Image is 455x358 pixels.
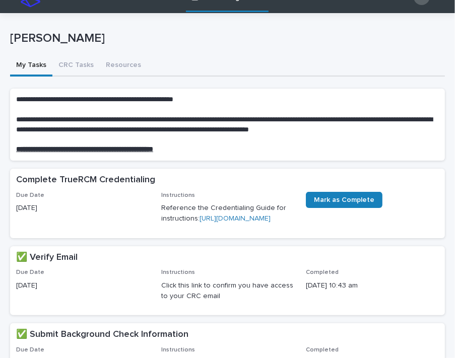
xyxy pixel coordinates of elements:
[16,192,44,198] span: Due Date
[314,196,374,203] span: Mark as Complete
[161,347,195,353] span: Instructions
[16,175,155,186] h2: Complete TrueRCM Credentialing
[161,269,195,275] span: Instructions
[16,280,149,291] p: [DATE]
[306,192,382,208] a: Mark as Complete
[200,215,271,222] a: [URL][DOMAIN_NAME]
[16,203,149,213] p: [DATE]
[10,55,52,77] button: My Tasks
[52,55,100,77] button: CRC Tasks
[16,269,44,275] span: Due Date
[16,252,78,263] h2: ✅ Verify Email
[306,347,339,353] span: Completed
[161,280,294,302] p: Click this link to confirm you have access to your CRC email
[16,347,44,353] span: Due Date
[161,192,195,198] span: Instructions
[161,203,294,224] p: Reference the Credentialing Guide for instructions:
[100,55,147,77] button: Resources
[16,329,188,340] h2: ✅ Submit Background Check Information
[306,280,439,291] p: [DATE] 10:43 am
[306,269,339,275] span: Completed
[10,31,441,46] p: [PERSON_NAME]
